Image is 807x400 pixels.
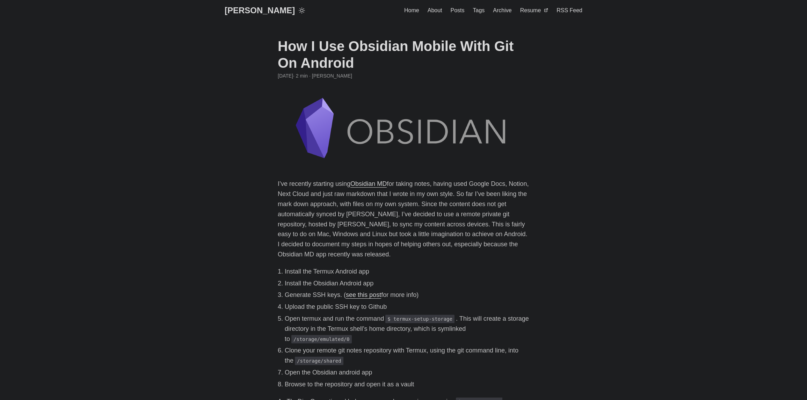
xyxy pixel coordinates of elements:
[278,179,529,259] p: I’ve recently starting using for taking notes, having used Google Docs, Notion, Next Cloud and ju...
[285,290,529,300] li: Generate SSH keys. ( for more info)
[295,357,343,365] code: /storage/shared
[278,72,529,80] div: · 2 min · [PERSON_NAME]
[285,267,529,277] li: Install the Termux Android app
[278,72,293,80] span: 2021-07-13 00:00:00 +0000 UTC
[520,7,541,13] span: Resume
[428,7,442,13] span: About
[451,7,465,13] span: Posts
[285,302,529,312] li: Upload the public SSH key to Github
[285,346,529,366] li: Clone your remote git notes repository with Termux, using the git command line, into the
[285,368,529,378] li: Open the Obsidian android app
[285,278,529,289] li: Install the Obsidian Android app
[350,180,387,187] a: Obsidian MD
[557,7,582,13] span: RSS Feed
[346,291,381,298] a: see this post
[473,7,485,13] span: Tags
[285,314,529,344] li: Open termux and run the command . This will create a storage directory in the Termux shell’s home...
[291,335,352,343] code: /storage/emulated/0
[278,38,529,71] h1: How I Use Obsidian Mobile With Git On Android
[385,315,455,323] code: $ termux-setup-storage
[285,379,529,390] li: Browse to the repository and open it as a vault
[404,7,419,13] span: Home
[493,7,511,13] span: Archive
